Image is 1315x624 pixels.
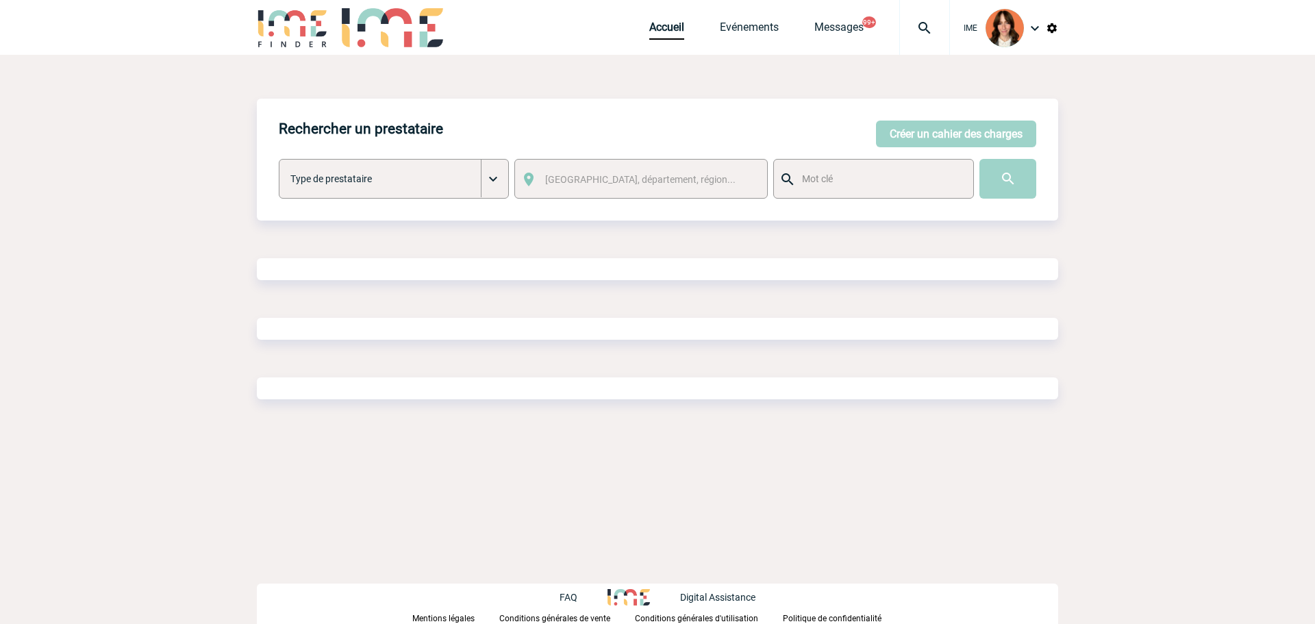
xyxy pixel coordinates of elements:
a: FAQ [560,590,608,603]
a: Evénements [720,21,779,40]
a: Conditions générales de vente [499,611,635,624]
p: Politique de confidentialité [783,614,881,623]
button: 99+ [862,16,876,28]
p: Digital Assistance [680,592,755,603]
a: Messages [814,21,864,40]
a: Accueil [649,21,684,40]
span: IME [964,23,977,33]
input: Mot clé [799,170,961,188]
p: Conditions générales de vente [499,614,610,623]
img: IME-Finder [257,8,328,47]
p: Mentions légales [412,614,475,623]
span: [GEOGRAPHIC_DATA], département, région... [545,174,736,185]
p: Conditions générales d'utilisation [635,614,758,623]
p: FAQ [560,592,577,603]
img: 94396-2.png [986,9,1024,47]
a: Conditions générales d'utilisation [635,611,783,624]
h4: Rechercher un prestataire [279,121,443,137]
input: Submit [979,159,1036,199]
img: http://www.idealmeetingsevents.fr/ [608,589,650,606]
a: Mentions légales [412,611,499,624]
a: Politique de confidentialité [783,611,903,624]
